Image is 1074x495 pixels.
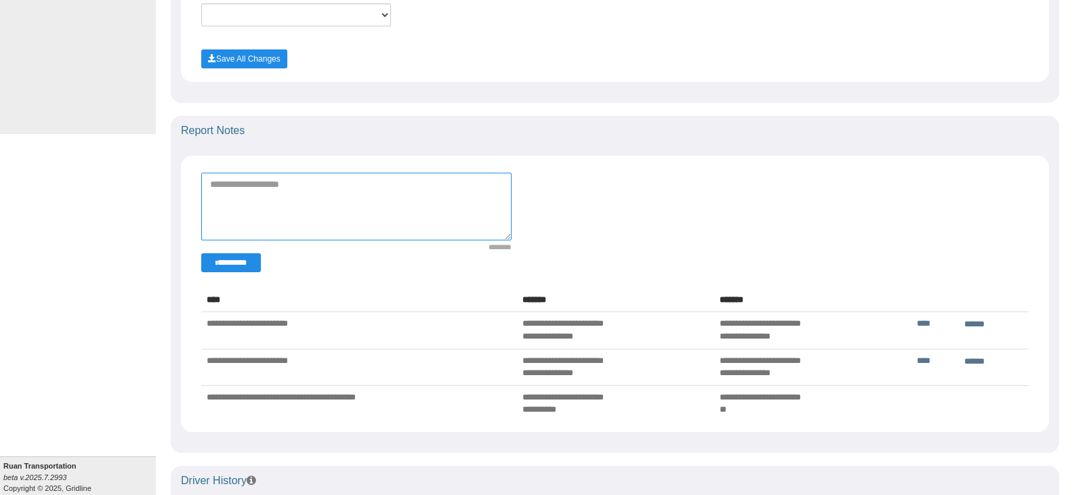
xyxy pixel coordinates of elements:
[3,460,156,494] div: Copyright © 2025, Gridline
[201,253,261,272] button: Change Filter Options
[3,462,77,470] b: Ruan Transportation
[201,49,287,68] button: Save
[171,116,1059,146] div: Report Notes
[3,473,66,481] i: beta v.2025.7.2993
